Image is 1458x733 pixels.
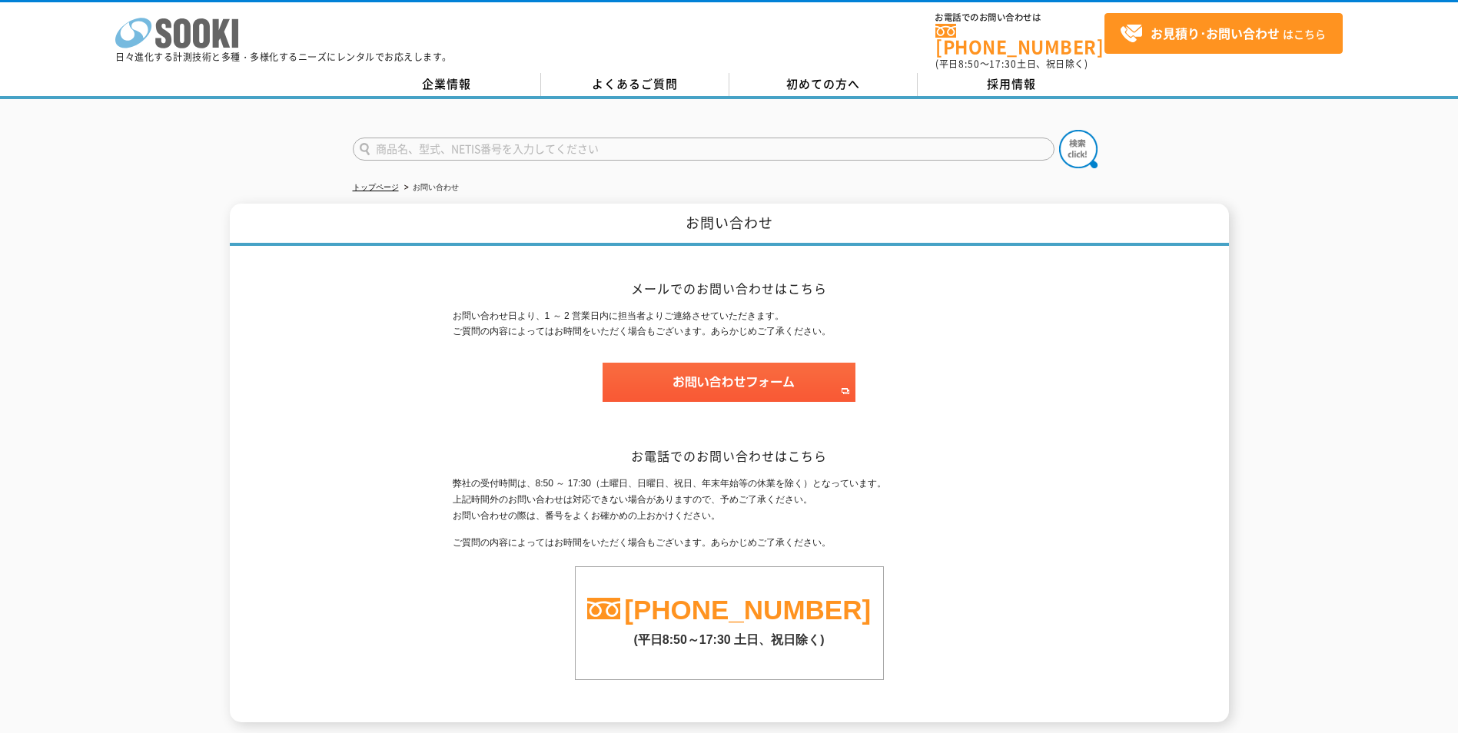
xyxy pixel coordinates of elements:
[453,535,1006,551] p: ご質問の内容によってはお時間をいただく場合もございます。あらかじめご了承ください。
[230,204,1229,246] h1: お問い合わせ
[935,24,1104,55] a: [PHONE_NUMBER]
[1120,22,1326,45] span: はこちら
[576,625,883,648] p: (平日8:50～17:30 土日、祝日除く)
[729,73,918,96] a: 初めての方へ
[989,57,1017,71] span: 17:30
[353,138,1054,161] input: 商品名、型式、NETIS番号を入力してください
[624,595,871,625] a: [PHONE_NUMBER]
[541,73,729,96] a: よくあるご質問
[958,57,980,71] span: 8:50
[1059,130,1098,168] img: btn_search.png
[603,363,855,402] img: お問い合わせフォーム
[353,73,541,96] a: 企業情報
[401,180,459,196] li: お問い合わせ
[115,52,452,61] p: 日々進化する計測技術と多種・多様化するニーズにレンタルでお応えします。
[918,73,1106,96] a: 採用情報
[453,280,1006,297] h2: メールでのお問い合わせはこちら
[453,448,1006,464] h2: お電話でのお問い合わせはこちら
[603,388,855,399] a: お問い合わせフォーム
[453,308,1006,340] p: お問い合わせ日より、1 ～ 2 営業日内に担当者よりご連絡させていただきます。 ご質問の内容によってはお時間をいただく場合もございます。あらかじめご了承ください。
[353,183,399,191] a: トップページ
[935,13,1104,22] span: お電話でのお問い合わせは
[935,57,1088,71] span: (平日 ～ 土日、祝日除く)
[1151,24,1280,42] strong: お見積り･お問い合わせ
[453,476,1006,523] p: 弊社の受付時間は、8:50 ～ 17:30（土曜日、日曜日、祝日、年末年始等の休業を除く）となっています。 上記時間外のお問い合わせは対応できない場合がありますので、予めご了承ください。 お問い...
[1104,13,1343,54] a: お見積り･お問い合わせはこちら
[786,75,860,92] span: 初めての方へ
